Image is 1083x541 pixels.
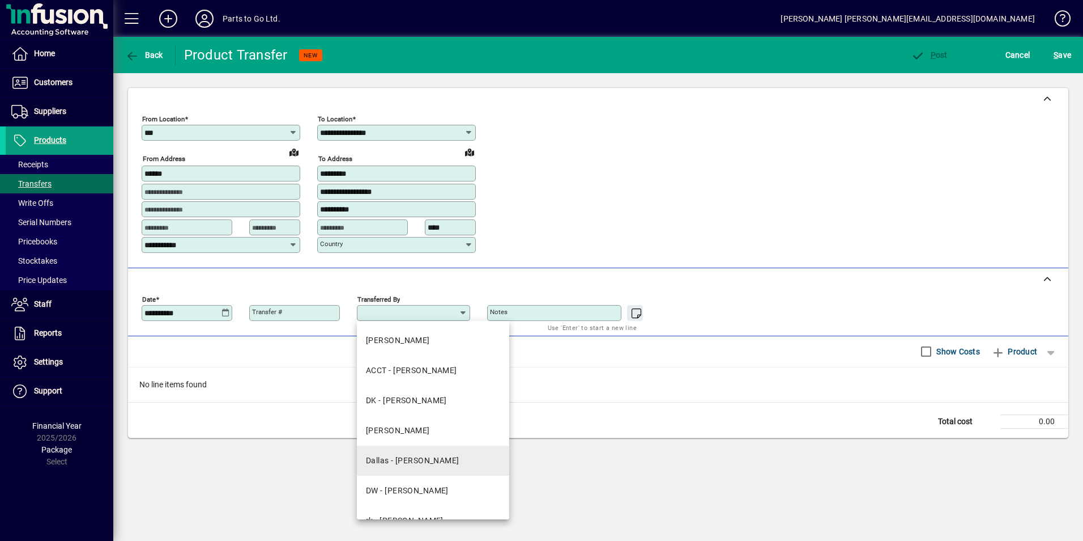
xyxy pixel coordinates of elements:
a: Transfers [6,174,113,193]
button: Add [150,9,186,29]
a: Stocktakes [6,251,113,270]
span: NEW [304,52,318,59]
mat-label: Transferred by [357,295,400,303]
mat-option: LD - Laurie Dawes [357,416,509,446]
a: View on map [461,143,479,161]
span: Write Offs [11,198,53,208]
span: Product [991,343,1037,361]
a: Pricebooks [6,232,113,251]
span: Package [41,445,72,454]
a: Knowledge Base [1046,2,1069,39]
a: Price Updates [6,270,113,290]
mat-label: Transfer # [252,308,282,316]
span: S [1054,50,1058,60]
mat-hint: Use 'Enter' to start a new line [548,321,637,334]
span: Stocktakes [11,256,57,265]
a: Receipts [6,155,113,174]
span: Price Updates [11,276,67,285]
button: Profile [186,9,223,29]
mat-option: DW - Dave Wheatley [357,476,509,506]
div: DW - [PERSON_NAME] [366,485,449,497]
button: Cancel [1003,45,1033,65]
mat-label: To location [318,115,352,123]
span: Suppliers [34,107,66,116]
button: Save [1051,45,1074,65]
a: Settings [6,348,113,377]
a: Serial Numbers [6,213,113,232]
mat-option: Dallas - Dallas Iosefo [357,446,509,476]
span: Receipts [11,160,48,169]
span: Staff [34,299,52,308]
span: ost [911,50,948,60]
span: Pricebooks [11,237,57,246]
button: Post [908,45,950,65]
mat-label: From location [142,115,185,123]
div: [PERSON_NAME] [366,425,430,437]
span: Products [34,136,66,145]
span: Back [125,50,163,60]
a: Suppliers [6,98,113,126]
span: Reports [34,328,62,337]
mat-label: Date [142,295,156,303]
mat-option: ACCT - David Wynne [357,356,509,386]
a: Customers [6,69,113,97]
span: Support [34,386,62,395]
span: Financial Year [32,421,82,430]
div: No line items found [128,367,1068,402]
td: 0.00 [1000,415,1068,428]
span: Settings [34,357,63,366]
span: Transfers [11,179,52,188]
span: Home [34,49,55,58]
a: Home [6,40,113,68]
div: Product Transfer [184,46,288,64]
td: Total cost [932,415,1000,428]
label: Show Costs [934,346,980,357]
div: Parts to Go Ltd. [223,10,280,28]
mat-label: Notes [490,308,508,316]
div: ACCT - [PERSON_NAME] [366,365,457,377]
a: Reports [6,319,113,348]
div: Dallas - [PERSON_NAME] [366,455,459,467]
span: P [931,50,936,60]
mat-option: DK - Dharmendra Kumar [357,386,509,416]
div: DK - [PERSON_NAME] [366,395,447,407]
button: Product [986,341,1043,362]
mat-label: Country [320,240,343,248]
span: ave [1054,46,1071,64]
a: View on map [285,143,303,161]
div: [PERSON_NAME] [366,335,430,346]
app-page-header-button: Back [113,45,176,65]
button: Back [122,45,166,65]
span: Serial Numbers [11,218,71,227]
div: rk - [PERSON_NAME] [366,515,444,527]
span: Cancel [1005,46,1030,64]
mat-option: DAVE - Dave Keogan [357,326,509,356]
span: Customers [34,78,73,87]
mat-option: rk - Rajat Kapoor [357,506,509,536]
a: Support [6,377,113,405]
a: Staff [6,290,113,319]
div: [PERSON_NAME] [PERSON_NAME][EMAIL_ADDRESS][DOMAIN_NAME] [781,10,1035,28]
a: Write Offs [6,193,113,213]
